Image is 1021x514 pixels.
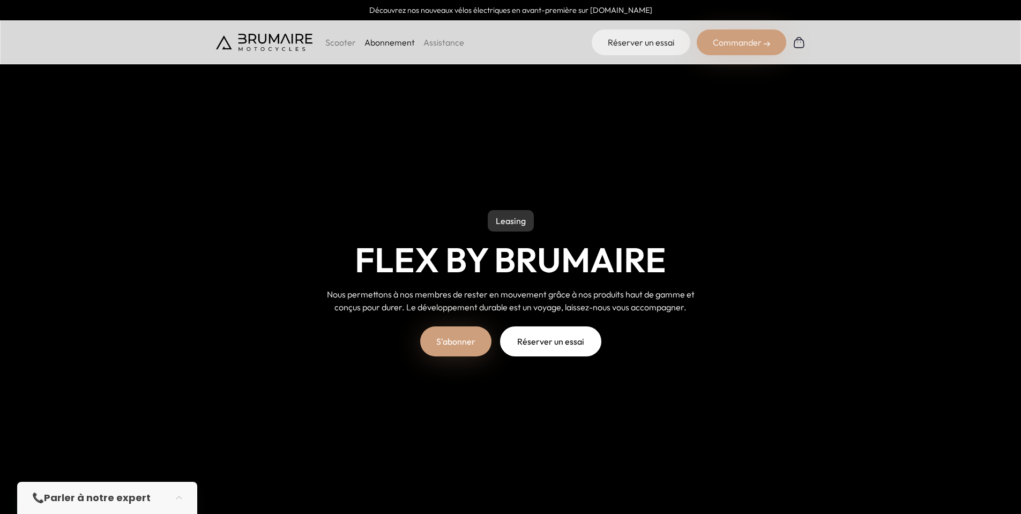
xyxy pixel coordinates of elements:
[697,29,786,55] div: Commander
[423,37,464,48] a: Assistance
[327,289,695,312] span: Nous permettons à nos membres de rester en mouvement grâce à nos produits haut de gamme et conçus...
[216,34,312,51] img: Brumaire Motocycles
[592,29,690,55] a: Réserver un essai
[420,326,491,356] a: S'abonner
[325,36,356,49] p: Scooter
[793,36,806,49] img: Panier
[364,37,415,48] a: Abonnement
[764,41,770,47] img: right-arrow-2.png
[500,326,601,356] a: Réserver un essai
[355,240,666,280] h1: Flex by Brumaire
[488,210,534,232] p: Leasing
